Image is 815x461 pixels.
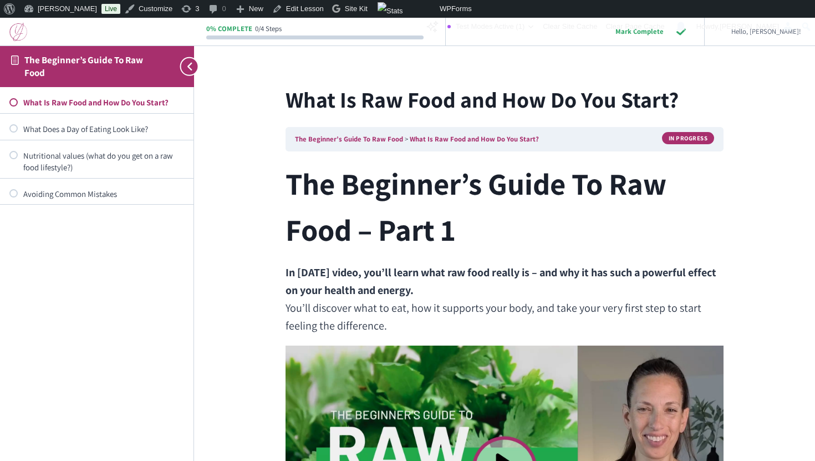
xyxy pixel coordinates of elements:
a: Test Modes Active (1) [444,18,539,36]
h2: The Beginner’s Guide To Raw Food – Part 1 [286,161,724,252]
span: Site Kit [345,4,368,13]
div: In Progress [662,132,715,144]
div: What Does a Day of Eating Look Like? [23,123,184,135]
div: Nutritional values (what do you get on a raw food lifestyle?) [23,150,184,174]
div: Not started [9,151,18,159]
nav: Breadcrumbs [286,127,724,151]
span: Clear Site Cache [543,22,597,31]
div: Not started [9,98,18,107]
a: What Is Raw Food and How Do You Start? [410,134,539,144]
img: Views over 48 hours. Click for more Jetpack Stats. [378,2,440,16]
a: Not started Avoiding Common Mistakes [9,188,184,200]
a: Not started What Does a Day of Eating Look Like? [9,123,184,135]
a: Howdy, [692,18,798,36]
div: 0/4 Steps [255,26,282,33]
a: Not started What Is Raw Food and How Do You Start? [9,97,184,108]
h1: What Is Raw Food and How Do You Start? [286,83,724,116]
div: Avoiding Common Mistakes [23,188,184,200]
div: What Is Raw Food and How Do You Start? [23,97,184,108]
a: The Beginner’s Guide To Raw Food [295,134,403,144]
div: Not started [9,124,18,133]
a: The Beginner’s Guide To Raw Food [24,54,143,79]
strong: In [DATE] video, you’ll learn what raw food really is – and why it has such a powerful effect on ... [286,265,716,297]
span: Clear Page Cache [605,22,664,31]
p: You’ll discover what to eat, how it supports your body, and take your very first step to start fe... [286,264,724,335]
a: Not started Nutritional values (what do you get on a raw food lifestyle?) [9,150,184,174]
div: 0% Complete [206,26,252,33]
button: Toggle sidebar navigation [174,45,194,87]
a: Live [101,4,120,14]
div: Not started [9,189,18,197]
span: [PERSON_NAME] [720,22,779,31]
a: Clear Site Cache [539,18,602,36]
a: Clear Page Cache [602,18,669,36]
